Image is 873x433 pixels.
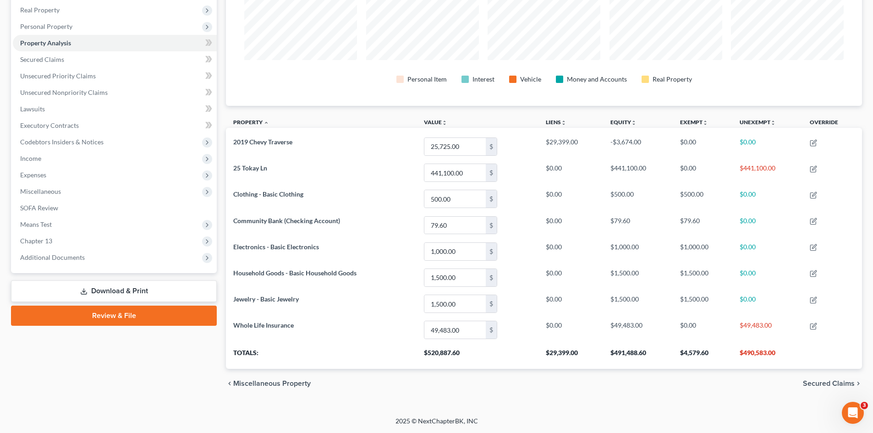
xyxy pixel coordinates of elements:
a: Lawsuits [13,101,217,117]
span: Lawsuits [20,105,45,113]
span: 2019 Chevy Traverse [233,138,292,146]
div: $ [486,321,497,339]
input: 0.00 [424,138,486,155]
td: $1,500.00 [673,264,732,290]
td: $1,000.00 [673,238,732,264]
a: Secured Claims [13,51,217,68]
td: $0.00 [673,133,732,159]
td: $500.00 [603,186,673,212]
span: Household Goods - Basic Household Goods [233,269,357,277]
td: $0.00 [538,186,603,212]
td: $0.00 [732,290,802,317]
div: $ [486,164,497,181]
span: 3 [861,402,868,409]
td: $79.60 [603,212,673,238]
span: Executory Contracts [20,121,79,129]
div: $ [486,190,497,208]
button: chevron_left Miscellaneous Property [226,380,311,387]
a: Unexemptunfold_more [740,119,776,126]
div: $ [486,243,497,260]
div: Real Property [653,75,692,84]
input: 0.00 [424,269,486,286]
div: Personal Item [407,75,447,84]
i: unfold_more [770,120,776,126]
a: Download & Print [11,280,217,302]
td: $0.00 [538,160,603,186]
span: Expenses [20,171,46,179]
input: 0.00 [424,321,486,339]
input: 0.00 [424,190,486,208]
span: Miscellaneous Property [233,380,311,387]
i: unfold_more [561,120,566,126]
div: 2025 © NextChapterBK, INC [176,417,698,433]
i: chevron_right [855,380,862,387]
span: Property Analysis [20,39,71,47]
input: 0.00 [424,243,486,260]
td: $0.00 [538,317,603,343]
td: $0.00 [538,290,603,317]
a: Equityunfold_more [610,119,637,126]
span: Electronics - Basic Electronics [233,243,319,251]
div: Interest [472,75,494,84]
th: $490,583.00 [732,343,802,369]
span: Personal Property [20,22,72,30]
a: Review & File [11,306,217,326]
span: Community Bank (Checking Account) [233,217,340,225]
td: $0.00 [538,238,603,264]
div: Money and Accounts [567,75,627,84]
th: Totals: [226,343,417,369]
span: Secured Claims [20,55,64,63]
th: $491,488.60 [603,343,673,369]
td: $0.00 [538,264,603,290]
span: Jewelry - Basic Jewelry [233,295,299,303]
td: $0.00 [538,212,603,238]
td: $1,500.00 [603,264,673,290]
td: $79.60 [673,212,732,238]
td: $1,000.00 [603,238,673,264]
span: Income [20,154,41,162]
td: $49,483.00 [732,317,802,343]
i: unfold_more [703,120,708,126]
a: Unsecured Priority Claims [13,68,217,84]
div: $ [486,138,497,155]
th: $520,887.60 [417,343,538,369]
td: $0.00 [732,212,802,238]
span: Unsecured Nonpriority Claims [20,88,108,96]
td: $500.00 [673,186,732,212]
span: Real Property [20,6,60,14]
td: $0.00 [732,238,802,264]
input: 0.00 [424,217,486,234]
i: unfold_more [442,120,447,126]
a: Property Analysis [13,35,217,51]
div: Vehicle [520,75,541,84]
a: Executory Contracts [13,117,217,134]
span: Chapter 13 [20,237,52,245]
td: $0.00 [732,133,802,159]
a: Property expand_less [233,119,269,126]
td: $49,483.00 [603,317,673,343]
span: 25 Tokay Ln [233,164,267,172]
span: Additional Documents [20,253,85,261]
a: Liensunfold_more [546,119,566,126]
td: $441,100.00 [603,160,673,186]
th: $4,579.60 [673,343,732,369]
span: SOFA Review [20,204,58,212]
i: chevron_left [226,380,233,387]
td: $0.00 [732,186,802,212]
span: Miscellaneous [20,187,61,195]
th: Override [802,113,862,134]
td: $0.00 [673,160,732,186]
span: Secured Claims [803,380,855,387]
i: expand_less [264,120,269,126]
span: Clothing - Basic Clothing [233,190,303,198]
a: Unsecured Nonpriority Claims [13,84,217,101]
span: Means Test [20,220,52,228]
div: $ [486,269,497,286]
span: Unsecured Priority Claims [20,72,96,80]
span: Whole Life Insurance [233,321,294,329]
td: -$3,674.00 [603,133,673,159]
a: Valueunfold_more [424,119,447,126]
span: Codebtors Insiders & Notices [20,138,104,146]
td: $1,500.00 [673,290,732,317]
i: unfold_more [631,120,637,126]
